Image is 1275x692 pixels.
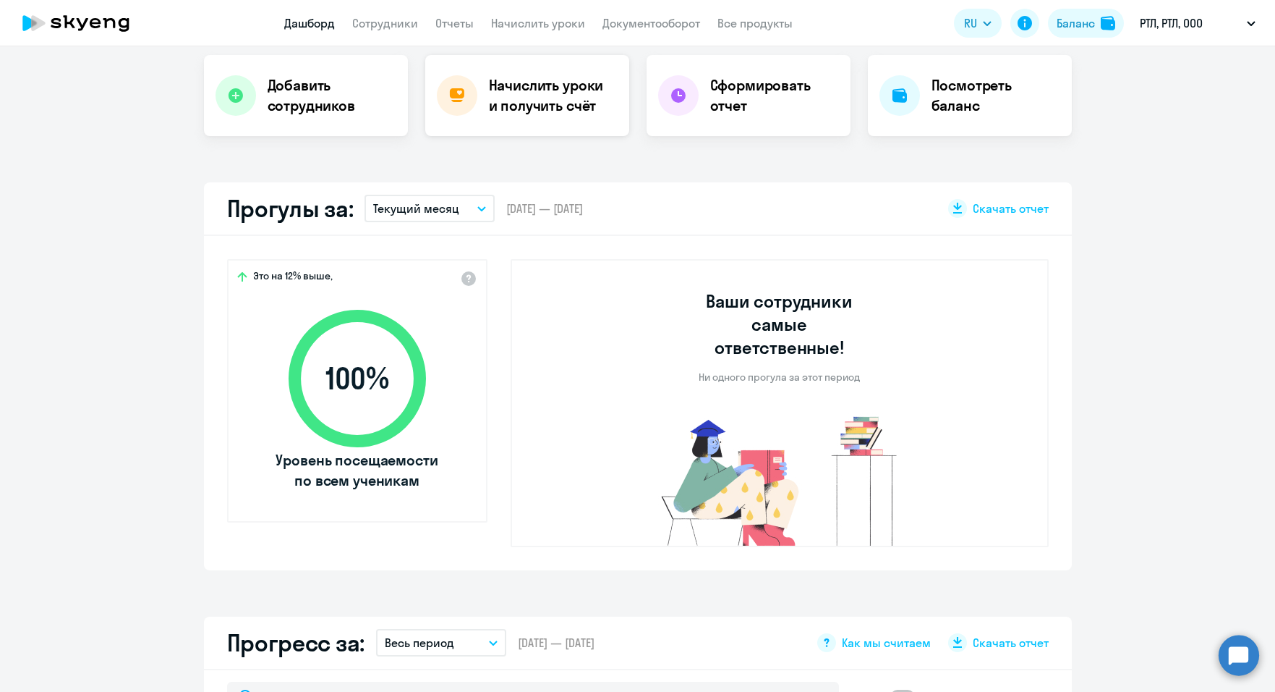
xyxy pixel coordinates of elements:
[506,201,583,216] span: [DATE] — [DATE]
[964,14,977,32] span: RU
[373,200,459,217] p: Текущий месяц
[274,361,440,396] span: 100 %
[364,195,495,222] button: Текущий месяц
[352,16,418,30] a: Сотрудники
[253,269,333,287] span: Это на 12% выше,
[717,16,793,30] a: Все продукты
[268,75,396,116] h4: Добавить сотрудников
[634,413,924,546] img: no-truants
[376,629,506,657] button: Весь период
[973,635,1049,651] span: Скачать отчет
[602,16,700,30] a: Документооборот
[385,634,454,651] p: Весь период
[284,16,335,30] a: Дашборд
[227,194,354,223] h2: Прогулы за:
[842,635,931,651] span: Как мы считаем
[954,9,1002,38] button: RU
[686,290,872,359] h3: Ваши сотрудники самые ответственные!
[699,371,860,384] p: Ни одного прогула за этот период
[1140,14,1203,32] p: РТЛ, РТЛ, ООО
[489,75,615,116] h4: Начислить уроки и получить счёт
[710,75,839,116] h4: Сформировать отчет
[973,201,1049,216] span: Скачать отчет
[931,75,1060,116] h4: Посмотреть баланс
[1133,6,1263,41] button: РТЛ, РТЛ, ООО
[227,628,364,657] h2: Прогресс за:
[1057,14,1095,32] div: Баланс
[435,16,474,30] a: Отчеты
[491,16,585,30] a: Начислить уроки
[274,450,440,491] span: Уровень посещаемости по всем ученикам
[1101,16,1115,30] img: balance
[1048,9,1124,38] button: Балансbalance
[518,635,594,651] span: [DATE] — [DATE]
